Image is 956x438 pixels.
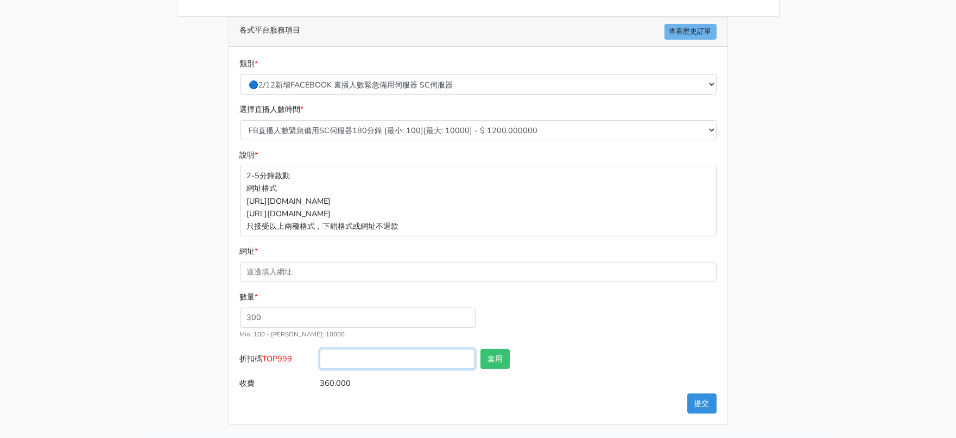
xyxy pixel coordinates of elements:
[240,166,717,236] p: 2-5分鐘啟動 網址格式 [URL][DOMAIN_NAME] [URL][DOMAIN_NAME] 只接受以上兩種格式，下錯格式或網址不退款
[240,245,258,258] label: 網址
[240,291,258,303] label: 數量
[240,330,345,339] small: Min: 100 - [PERSON_NAME]: 10000
[240,262,717,282] input: 這邊填入網址
[240,149,258,161] label: 說明
[240,58,258,70] label: 類別
[687,393,717,414] button: 提交
[229,17,727,47] div: 各式平台服務項目
[237,349,318,373] label: 折扣碼
[240,103,304,116] label: 選擇直播人數時間
[237,373,318,393] label: 收費
[480,349,510,369] button: 套用
[664,24,717,40] a: 查看歷史訂單
[263,353,293,364] span: TOP999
